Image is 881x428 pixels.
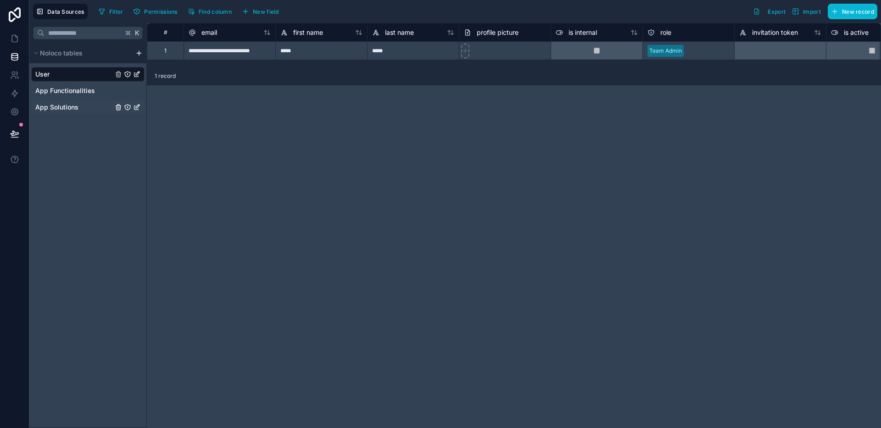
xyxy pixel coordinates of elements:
span: Data Sources [47,8,84,15]
span: is active [844,28,869,37]
button: Permissions [130,5,180,18]
a: Permissions [130,5,184,18]
button: Filter [95,5,127,18]
span: Find column [199,8,232,15]
span: profile picture [477,28,519,37]
div: # [154,29,177,36]
span: New record [842,8,874,15]
span: first name [293,28,323,37]
button: New field [239,5,282,18]
span: last name [385,28,414,37]
span: invitation token [752,28,798,37]
button: Import [789,4,824,19]
button: Find column [184,5,235,18]
span: Export [768,8,786,15]
span: Import [803,8,821,15]
span: Filter [109,8,123,15]
span: New field [253,8,279,15]
button: Export [750,4,789,19]
span: Permissions [144,8,177,15]
span: 1 record [155,72,176,80]
span: role [660,28,671,37]
div: Team Admin [649,47,682,55]
button: Data Sources [33,4,88,19]
button: New record [828,4,877,19]
span: K [134,30,140,36]
span: email [201,28,217,37]
div: 1 [164,47,167,55]
span: is internal [569,28,597,37]
a: New record [824,4,877,19]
